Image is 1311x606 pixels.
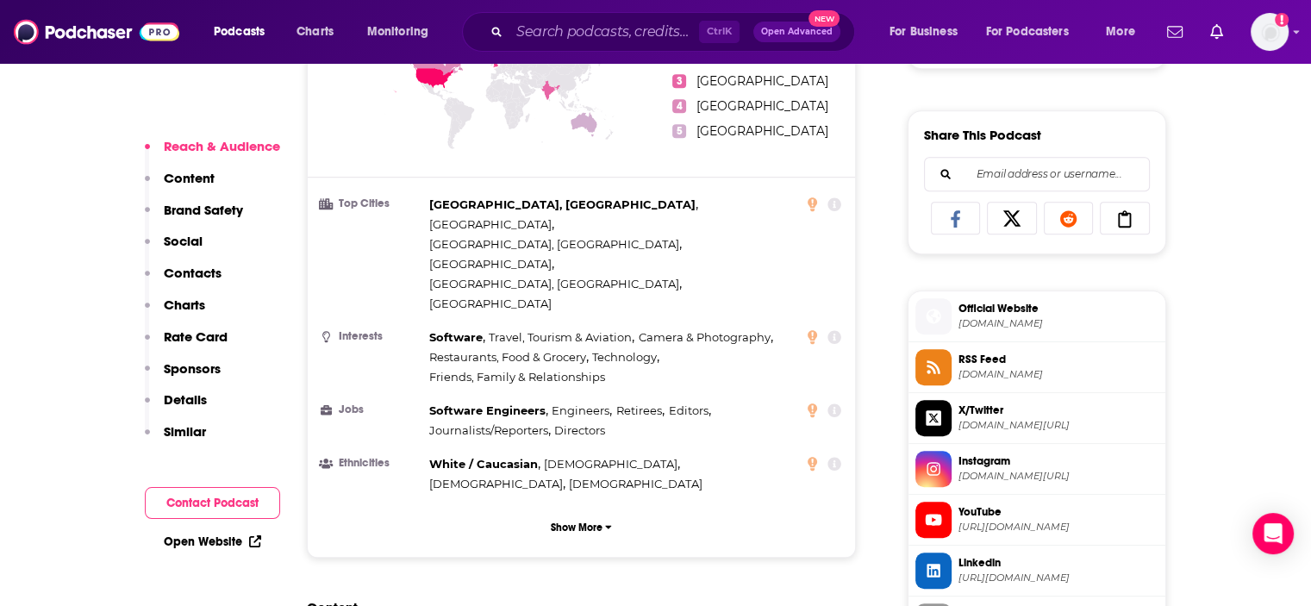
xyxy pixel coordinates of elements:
p: Charts [164,297,205,313]
button: Brand Safety [145,202,243,234]
span: Instagram [958,453,1158,469]
span: White / Caucasian [429,457,538,471]
span: Editors [669,403,709,417]
a: Podchaser - Follow, Share and Rate Podcasts [14,16,179,48]
span: , [429,347,589,367]
span: Software [429,330,483,344]
p: Content [164,170,215,186]
button: Charts [145,297,205,328]
a: Official Website[DOMAIN_NAME] [915,298,1158,334]
span: https://www.linkedin.com/in/microsoftazure [958,572,1158,584]
span: X/Twitter [958,403,1158,418]
span: New [808,10,840,27]
span: [GEOGRAPHIC_DATA] [429,257,552,271]
a: Open Website [164,534,261,549]
span: [GEOGRAPHIC_DATA] [696,98,828,114]
p: Reach & Audience [164,138,280,154]
span: Journalists/Reporters [429,423,548,437]
span: Official Website [958,301,1158,316]
span: Technology [592,350,657,364]
span: Retirees [616,403,662,417]
div: Search podcasts, credits, & more... [478,12,871,52]
span: , [429,234,682,254]
button: Open AdvancedNew [753,22,840,42]
span: More [1106,20,1135,44]
span: [GEOGRAPHIC_DATA] [696,123,828,139]
h3: Jobs [322,404,422,415]
h3: Interests [322,331,422,342]
span: Ctrl K [699,21,740,43]
button: Reach & Audience [145,138,280,170]
button: Details [145,391,207,423]
span: Directors [554,423,605,437]
span: Engineers [552,403,609,417]
span: Friends, Family & Relationships [429,370,605,384]
span: Travel, Tourism & Aviation [489,330,632,344]
span: [DEMOGRAPHIC_DATA] [569,477,702,490]
span: , [429,421,551,440]
p: Rate Card [164,328,228,345]
button: Social [145,233,203,265]
button: open menu [1094,18,1157,46]
span: For Business [890,20,958,44]
span: , [489,328,634,347]
input: Search podcasts, credits, & more... [509,18,699,46]
a: Share on Facebook [931,202,981,234]
span: , [544,454,680,474]
span: https://www.youtube.com/@MicrosoftAzure [958,521,1158,534]
span: YouTube [958,504,1158,520]
span: [DEMOGRAPHIC_DATA] [544,457,677,471]
button: open menu [975,18,1094,46]
span: 3 [672,74,686,88]
svg: Add a profile image [1275,13,1289,27]
span: twitter.com/Azure [958,419,1158,432]
a: YouTube[URL][DOMAIN_NAME] [915,502,1158,538]
button: Show More [322,511,842,543]
span: [GEOGRAPHIC_DATA], [GEOGRAPHIC_DATA] [429,277,679,291]
span: Linkedin [958,555,1158,571]
button: Similar [145,423,206,455]
span: Monitoring [367,20,428,44]
span: RSS Feed [958,352,1158,367]
span: instagram.com/microsoftazure [958,470,1158,483]
span: , [592,347,659,367]
span: Charts [297,20,334,44]
div: Open Intercom Messenger [1252,513,1294,554]
span: , [429,254,554,274]
span: [GEOGRAPHIC_DATA] [429,297,552,310]
span: [GEOGRAPHIC_DATA] [429,217,552,231]
p: Brand Safety [164,202,243,218]
span: 5 [672,124,686,138]
button: open menu [355,18,451,46]
h3: Share This Podcast [924,127,1041,143]
span: Open Advanced [761,28,833,36]
p: Social [164,233,203,249]
span: [GEOGRAPHIC_DATA], [GEOGRAPHIC_DATA] [429,237,679,251]
a: Copy Link [1100,202,1150,234]
a: X/Twitter[DOMAIN_NAME][URL] [915,400,1158,436]
span: , [429,401,548,421]
p: Contacts [164,265,222,281]
span: , [552,401,612,421]
button: Sponsors [145,360,221,392]
button: open menu [877,18,979,46]
span: , [429,215,554,234]
a: Instagram[DOMAIN_NAME][URL] [915,451,1158,487]
span: , [616,401,665,421]
span: [GEOGRAPHIC_DATA] [696,73,828,89]
span: media.rss.com [958,368,1158,381]
span: Logged in as mindyn [1251,13,1289,51]
a: RSS Feed[DOMAIN_NAME] [915,349,1158,385]
span: Restaurants, Food & Grocery [429,350,586,364]
a: Charts [285,18,344,46]
input: Email address or username... [939,158,1135,191]
span: , [429,474,565,494]
span: , [669,401,711,421]
p: Similar [164,423,206,440]
button: Contacts [145,265,222,297]
button: Contact Podcast [145,487,280,519]
span: Podcasts [214,20,265,44]
button: Content [145,170,215,202]
span: , [429,328,485,347]
p: Show More [551,522,602,534]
